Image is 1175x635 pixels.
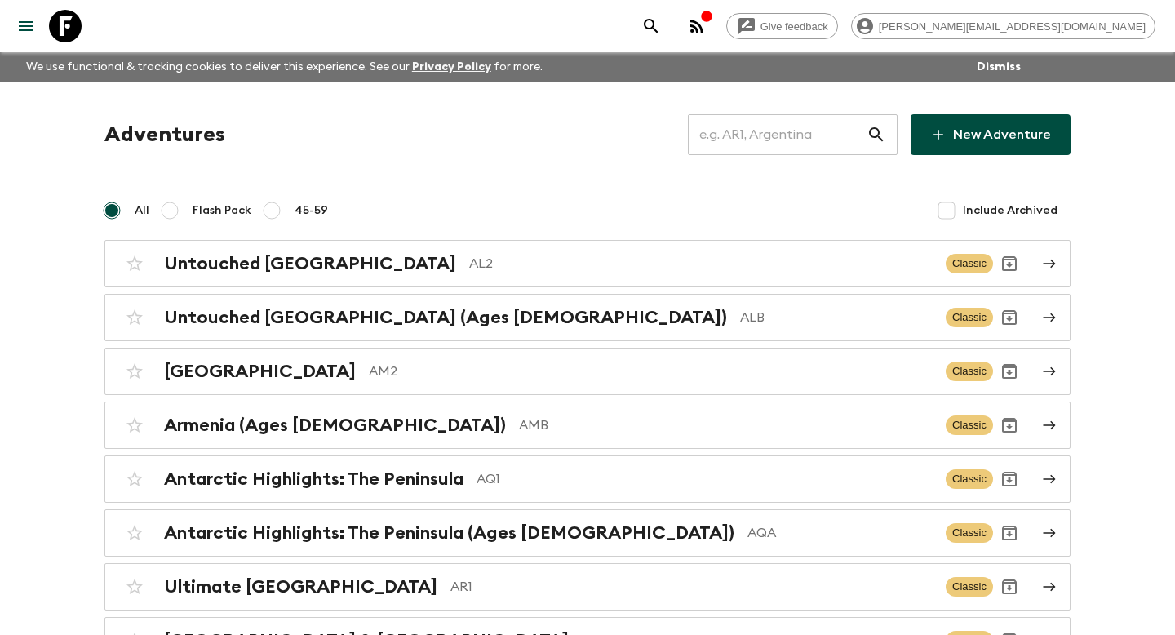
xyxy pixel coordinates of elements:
h1: Adventures [104,118,225,151]
span: Classic [946,362,993,381]
span: Classic [946,577,993,597]
p: AMB [519,415,933,435]
button: Archive [993,517,1026,549]
h2: Antarctic Highlights: The Peninsula [164,468,463,490]
a: Antarctic Highlights: The PeninsulaAQ1ClassicArchive [104,455,1071,503]
a: Armenia (Ages [DEMOGRAPHIC_DATA])AMBClassicArchive [104,402,1071,449]
span: Flash Pack [193,202,251,219]
span: Classic [946,254,993,273]
span: All [135,202,149,219]
p: AR1 [450,577,933,597]
span: Give feedback [752,20,837,33]
span: [PERSON_NAME][EMAIL_ADDRESS][DOMAIN_NAME] [870,20,1155,33]
a: [GEOGRAPHIC_DATA]AM2ClassicArchive [104,348,1071,395]
p: AM2 [369,362,933,381]
a: New Adventure [911,114,1071,155]
span: Classic [946,523,993,543]
button: Archive [993,409,1026,442]
span: Include Archived [963,202,1057,219]
input: e.g. AR1, Argentina [688,112,867,158]
h2: Untouched [GEOGRAPHIC_DATA] (Ages [DEMOGRAPHIC_DATA]) [164,307,727,328]
p: We use functional & tracking cookies to deliver this experience. See our for more. [20,52,549,82]
button: search adventures [635,10,667,42]
span: Classic [946,308,993,327]
p: ALB [740,308,933,327]
button: Archive [993,355,1026,388]
button: Archive [993,301,1026,334]
h2: [GEOGRAPHIC_DATA] [164,361,356,382]
h2: Armenia (Ages [DEMOGRAPHIC_DATA]) [164,415,506,436]
a: Privacy Policy [412,61,491,73]
h2: Antarctic Highlights: The Peninsula (Ages [DEMOGRAPHIC_DATA]) [164,522,734,544]
button: menu [10,10,42,42]
div: [PERSON_NAME][EMAIL_ADDRESS][DOMAIN_NAME] [851,13,1155,39]
button: Archive [993,247,1026,280]
h2: Ultimate [GEOGRAPHIC_DATA] [164,576,437,597]
p: AL2 [469,254,933,273]
a: Give feedback [726,13,838,39]
button: Archive [993,463,1026,495]
a: Antarctic Highlights: The Peninsula (Ages [DEMOGRAPHIC_DATA])AQAClassicArchive [104,509,1071,557]
span: 45-59 [295,202,328,219]
p: AQ1 [477,469,933,489]
button: Archive [993,571,1026,603]
span: Classic [946,469,993,489]
a: Ultimate [GEOGRAPHIC_DATA]AR1ClassicArchive [104,563,1071,611]
h2: Untouched [GEOGRAPHIC_DATA] [164,253,456,274]
button: Dismiss [973,56,1025,78]
a: Untouched [GEOGRAPHIC_DATA] (Ages [DEMOGRAPHIC_DATA])ALBClassicArchive [104,294,1071,341]
p: AQA [747,523,933,543]
span: Classic [946,415,993,435]
a: Untouched [GEOGRAPHIC_DATA]AL2ClassicArchive [104,240,1071,287]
